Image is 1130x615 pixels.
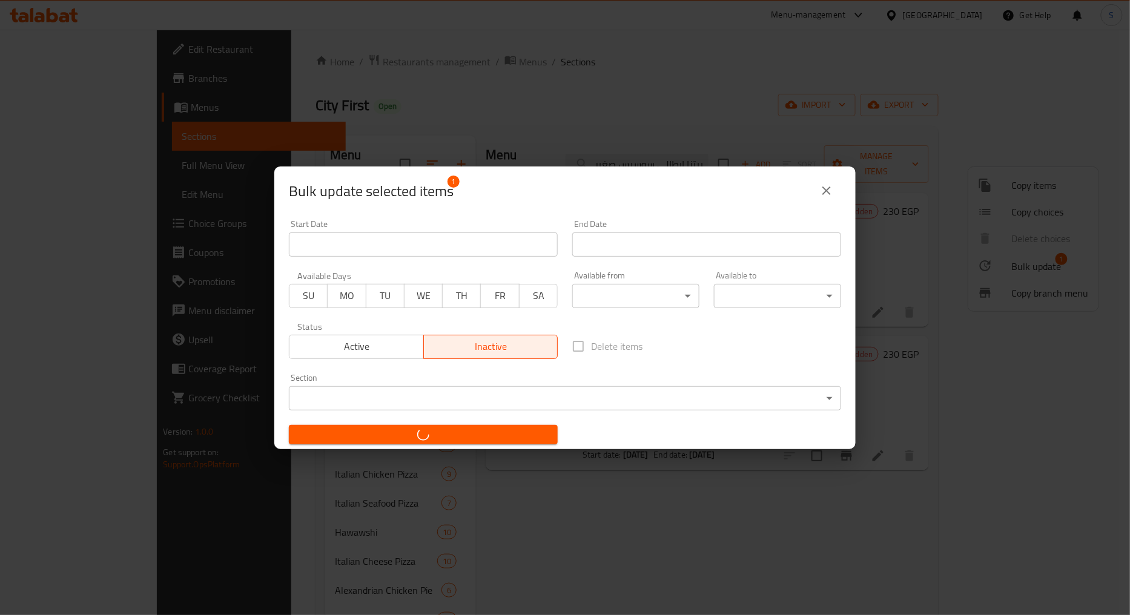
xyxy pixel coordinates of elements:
span: Inactive [429,338,553,355]
span: TH [448,287,476,304]
div: ​ [572,284,699,308]
span: WE [409,287,438,304]
span: FR [486,287,514,304]
button: SU [289,284,328,308]
span: Selected items count [289,182,454,201]
span: 1 [448,176,460,188]
div: ​ [289,386,841,410]
button: TH [442,284,481,308]
span: SU [294,287,323,304]
button: SA [519,284,558,308]
button: WE [404,284,443,308]
button: Inactive [423,335,558,359]
div: ​ [714,284,841,308]
button: MO [327,284,366,308]
span: TU [371,287,400,304]
button: TU [366,284,405,308]
button: FR [480,284,519,308]
span: SA [524,287,553,304]
span: Active [294,338,419,355]
button: Active [289,335,424,359]
span: MO [332,287,361,304]
span: Delete items [591,339,643,354]
button: close [812,176,841,205]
